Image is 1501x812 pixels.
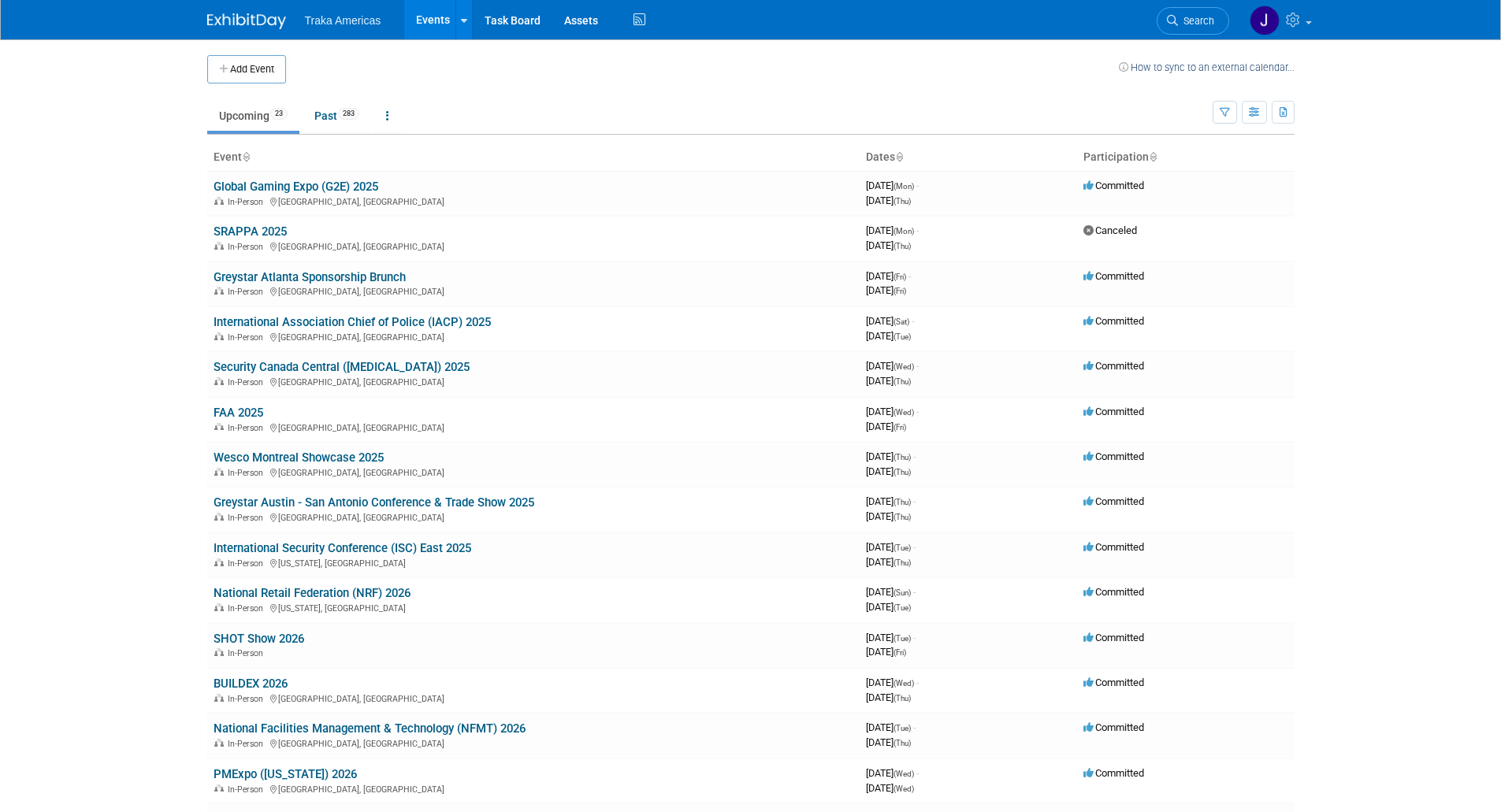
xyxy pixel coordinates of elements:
span: [DATE] [866,180,919,191]
span: [DATE] [866,782,914,794]
span: In-Person [228,377,268,387]
span: In-Person [228,784,268,795]
div: [GEOGRAPHIC_DATA], [GEOGRAPHIC_DATA] [214,782,853,795]
a: Sort by Participation Type [1149,150,1157,163]
span: In-Person [228,648,268,658]
th: Dates [860,144,1077,171]
span: [DATE] [866,510,911,522]
span: Committed [1083,180,1144,191]
span: - [916,180,919,191]
a: National Facilities Management & Technology (NFMT) 2026 [214,721,526,736]
span: 283 [338,108,359,120]
img: In-Person Event [214,648,224,656]
img: In-Person Event [214,423,224,431]
span: [DATE] [866,375,911,387]
span: (Tue) [894,543,911,552]
span: Committed [1083,315,1144,327]
span: [DATE] [866,450,916,462]
span: (Thu) [894,739,911,747]
span: [DATE] [866,541,916,553]
img: In-Person Event [214,197,224,205]
a: Global Gaming Expo (G2E) 2025 [214,180,378,194]
div: [GEOGRAPHIC_DATA], [GEOGRAPHIC_DATA] [214,691,853,704]
span: 23 [270,108,288,120]
span: Canceled [1083,224,1137,236]
div: [GEOGRAPHIC_DATA], [GEOGRAPHIC_DATA] [214,465,853,478]
span: (Thu) [894,498,911,506]
a: SHOT Show 2026 [214,632,304,646]
img: In-Person Event [214,332,224,340]
a: How to sync to an external calendar... [1119,61,1295,73]
span: (Sun) [894,588,911,597]
span: - [916,767,919,779]
img: In-Person Event [214,468,224,476]
div: [GEOGRAPHIC_DATA], [GEOGRAPHIC_DATA] [214,736,853,749]
span: In-Person [228,242,268,252]
div: [US_STATE], [GEOGRAPHIC_DATA] [214,556,853,569]
a: PMExpo ([US_STATE]) 2026 [214,767,357,781]
span: (Thu) [894,513,911,521]
span: In-Person [228,603,268,614]
span: [DATE] [866,195,911,206]
span: - [913,541,916,553]
span: Committed [1083,495,1144,507]
img: In-Person Event [214,377,224,385]
span: [DATE] [866,556,911,568]
span: [DATE] [866,495,916,507]
a: Search [1157,7,1229,35]
span: (Tue) [894,603,911,612]
span: (Thu) [894,694,911,703]
img: In-Person Event [214,784,224,792]
span: (Wed) [894,784,914,793]
th: Participation [1077,144,1295,171]
a: International Association Chief of Police (IACP) 2025 [214,315,491,329]
span: (Tue) [894,724,911,732]
th: Event [207,144,860,171]
span: Committed [1083,541,1144,553]
button: Add Event [207,55,286,83]
span: Committed [1083,450,1144,462]
img: In-Person Event [214,739,224,747]
span: (Wed) [894,679,914,688]
span: [DATE] [866,677,919,688]
a: SRAPPA 2025 [214,224,287,239]
span: Traka Americas [305,14,381,27]
span: [DATE] [866,721,916,733]
span: Committed [1083,677,1144,688]
span: [DATE] [866,284,906,296]
span: (Fri) [894,423,906,432]
span: - [912,315,914,327]
span: [DATE] [866,360,919,372]
a: Sort by Event Name [242,150,250,163]
span: [DATE] [866,586,916,598]
a: Upcoming23 [207,101,299,131]
img: In-Person Event [214,603,224,611]
span: [DATE] [866,691,911,703]
span: Committed [1083,767,1144,779]
div: [GEOGRAPHIC_DATA], [GEOGRAPHIC_DATA] [214,421,853,433]
span: [DATE] [866,224,919,236]
div: [US_STATE], [GEOGRAPHIC_DATA] [214,601,853,614]
span: In-Person [228,739,268,749]
img: In-Person Event [214,558,224,566]
span: (Thu) [894,242,911,250]
span: In-Person [228,694,268,704]
span: Search [1178,15,1214,27]
span: (Wed) [894,408,914,417]
span: (Mon) [894,182,914,191]
a: FAA 2025 [214,406,263,420]
a: BUILDEX 2026 [214,677,288,691]
img: In-Person Event [214,513,224,521]
span: (Wed) [894,769,914,778]
span: [DATE] [866,270,911,282]
span: - [913,450,916,462]
span: (Tue) [894,634,911,643]
span: Committed [1083,632,1144,643]
a: Sort by Start Date [895,150,903,163]
a: International Security Conference (ISC) East 2025 [214,541,471,555]
span: [DATE] [866,239,911,251]
span: In-Person [228,558,268,569]
span: In-Person [228,332,268,343]
span: [DATE] [866,465,911,477]
span: In-Person [228,197,268,207]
